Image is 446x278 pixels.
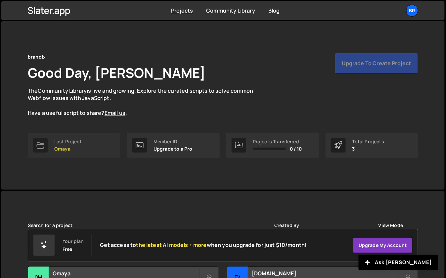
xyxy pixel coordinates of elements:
[28,133,120,158] a: Last Project Omaya
[268,7,280,14] a: Blog
[359,255,438,270] button: Ask [PERSON_NAME]
[290,146,302,152] span: 0 / 10
[379,223,403,228] label: View Mode
[252,270,398,277] h2: [DOMAIN_NAME]
[406,5,418,17] a: br
[171,7,193,14] a: Projects
[28,223,72,228] label: Search for a project
[38,87,87,94] a: Community Library
[100,242,307,248] h2: Get access to when you upgrade for just $10/month!
[274,223,299,228] label: Created By
[353,237,413,253] a: Upgrade my account
[352,139,384,144] div: Total Projects
[206,7,255,14] a: Community Library
[28,64,206,82] h1: Good Day, [PERSON_NAME]
[105,109,125,116] a: Email us
[28,87,266,117] p: The is live and growing. Explore the curated scripts to solve common Webflow issues with JavaScri...
[54,139,82,144] div: Last Project
[53,270,199,277] h2: Omaya
[63,239,84,244] div: Your plan
[253,139,302,144] div: Projects Transferred
[28,53,45,61] div: brandЪ
[154,146,193,152] p: Upgrade to a Pro
[352,146,384,152] p: 3
[63,247,72,252] div: Free
[136,241,207,249] span: the latest AI models + more
[54,146,82,152] p: Omaya
[154,139,193,144] div: Member ID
